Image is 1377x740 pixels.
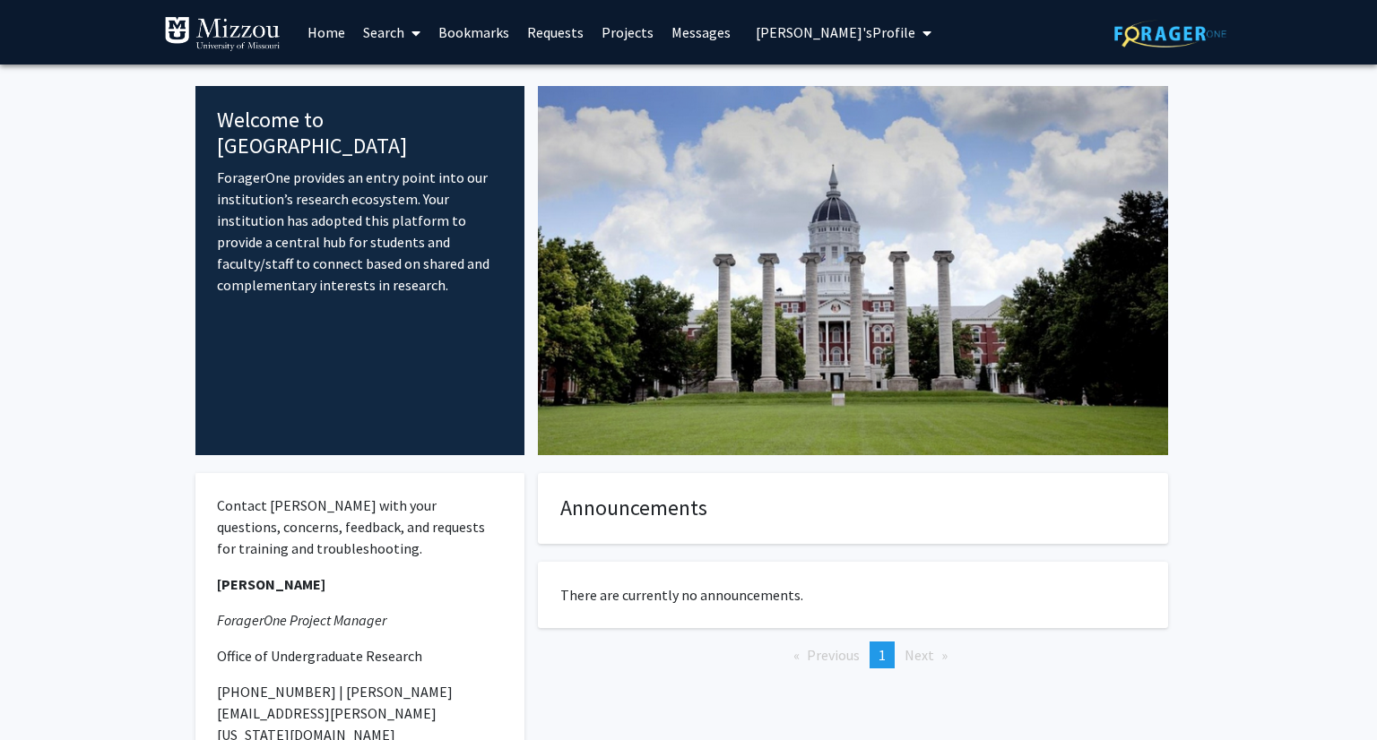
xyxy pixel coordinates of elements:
img: Cover Image [538,86,1168,455]
span: 1 [879,646,886,664]
h4: Welcome to [GEOGRAPHIC_DATA] [217,108,503,159]
a: Home [299,1,354,64]
img: ForagerOne Logo [1114,20,1226,47]
a: Projects [593,1,663,64]
a: Messages [663,1,740,64]
span: Previous [807,646,860,664]
ul: Pagination [538,641,1168,668]
h4: Announcements [560,495,1146,521]
em: ForagerOne Project Manager [217,611,386,629]
a: Search [354,1,429,64]
img: University of Missouri Logo [164,16,281,52]
span: [PERSON_NAME]'s Profile [756,23,915,41]
a: Requests [518,1,593,64]
p: Office of Undergraduate Research [217,645,503,667]
p: There are currently no announcements. [560,584,1146,606]
span: Next [905,646,934,664]
a: Bookmarks [429,1,518,64]
p: Contact [PERSON_NAME] with your questions, concerns, feedback, and requests for training and trou... [217,495,503,559]
strong: [PERSON_NAME] [217,575,325,593]
p: ForagerOne provides an entry point into our institution’s research ecosystem. Your institution ha... [217,167,503,296]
